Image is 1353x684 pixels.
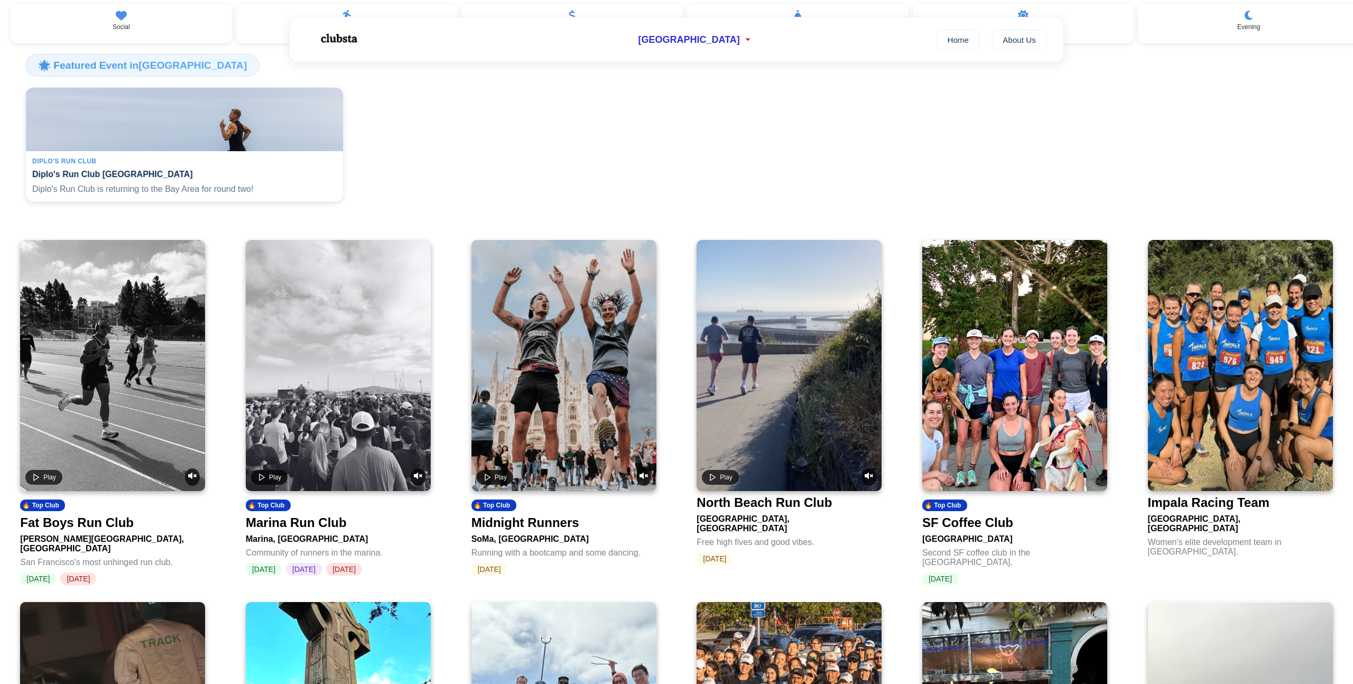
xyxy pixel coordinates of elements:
div: [PERSON_NAME][GEOGRAPHIC_DATA], [GEOGRAPHIC_DATA] [20,530,205,553]
span: [DATE] [471,563,507,576]
a: Home [937,30,979,50]
div: Free high fives and good vibes. [697,533,882,547]
span: Play [269,474,281,481]
span: [DATE] [326,563,362,576]
img: Diplo's Run Club San Francisco [26,88,343,151]
div: Running with a bootcamp and some dancing. [471,544,656,558]
button: Play video [702,470,738,485]
span: Play [495,474,507,481]
span: [GEOGRAPHIC_DATA] [638,34,739,45]
h4: Diplo's Run Club [GEOGRAPHIC_DATA] [32,169,337,179]
div: Midnight Runners [471,515,579,530]
a: Play videoUnmute video🔥 Top ClubFat Boys Run Club[PERSON_NAME][GEOGRAPHIC_DATA], [GEOGRAPHIC_DATA... [20,240,205,585]
a: About Us [992,30,1046,50]
div: [GEOGRAPHIC_DATA], [GEOGRAPHIC_DATA] [697,510,882,533]
a: SF Coffee Club🔥 Top ClubSF Coffee Club[GEOGRAPHIC_DATA]Second SF coffee club in the [GEOGRAPHIC_D... [922,240,1107,585]
div: SoMa, [GEOGRAPHIC_DATA] [471,530,656,544]
span: Play [43,474,55,481]
a: Play videoUnmute video🔥 Top ClubMidnight RunnersSoMa, [GEOGRAPHIC_DATA]Running with a bootcamp an... [471,240,656,576]
div: Marina, [GEOGRAPHIC_DATA] [246,530,431,544]
span: [DATE] [60,572,96,585]
button: Unmute video [185,468,200,486]
div: Women's elite development team in [GEOGRAPHIC_DATA]. [1148,533,1333,557]
span: [DATE] [20,572,56,585]
span: [DATE] [922,572,958,585]
div: [GEOGRAPHIC_DATA] [922,530,1107,544]
span: [DATE] [286,563,322,576]
button: Play video [477,470,513,485]
div: Marina Run Club [246,515,347,530]
button: Unmute video [636,468,651,486]
button: Play video [25,470,62,485]
p: Diplo's Run Club is returning to the Bay Area for round two! [32,183,337,195]
div: Second SF coffee club in the [GEOGRAPHIC_DATA]. [922,544,1107,567]
div: San Francisco's most unhinged run club. [20,553,205,567]
img: Impala Racing Team [1148,240,1333,491]
span: [DATE] [697,552,733,565]
div: North Beach Run Club [697,495,832,510]
div: SF Coffee Club [922,515,1013,530]
div: Community of runners in the marina. [246,544,431,558]
div: 🔥 Top Club [471,500,516,511]
img: Logo [307,25,370,52]
div: Diplo's Run Club [32,158,337,165]
button: Play video [251,470,288,485]
button: Unmute video [861,468,876,486]
span: [DATE] [246,563,282,576]
a: Impala Racing TeamImpala Racing Team[GEOGRAPHIC_DATA], [GEOGRAPHIC_DATA]Women's elite development... [1148,240,1333,562]
span: Play [720,474,732,481]
a: Play videoUnmute video🔥 Top ClubMarina Run ClubMarina, [GEOGRAPHIC_DATA]Community of runners in t... [246,240,431,576]
img: SF Coffee Club [922,240,1107,491]
div: 🔥 Top Club [922,500,967,511]
div: Impala Racing Team [1148,495,1269,510]
a: Play videoUnmute videoNorth Beach Run Club[GEOGRAPHIC_DATA], [GEOGRAPHIC_DATA]Free high fives and... [697,240,882,565]
button: Unmute video [411,468,425,486]
div: 🔥 Top Club [246,500,291,511]
div: [GEOGRAPHIC_DATA], [GEOGRAPHIC_DATA] [1148,510,1333,533]
div: 🔥 Top Club [20,500,65,511]
div: Fat Boys Run Club [20,515,134,530]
